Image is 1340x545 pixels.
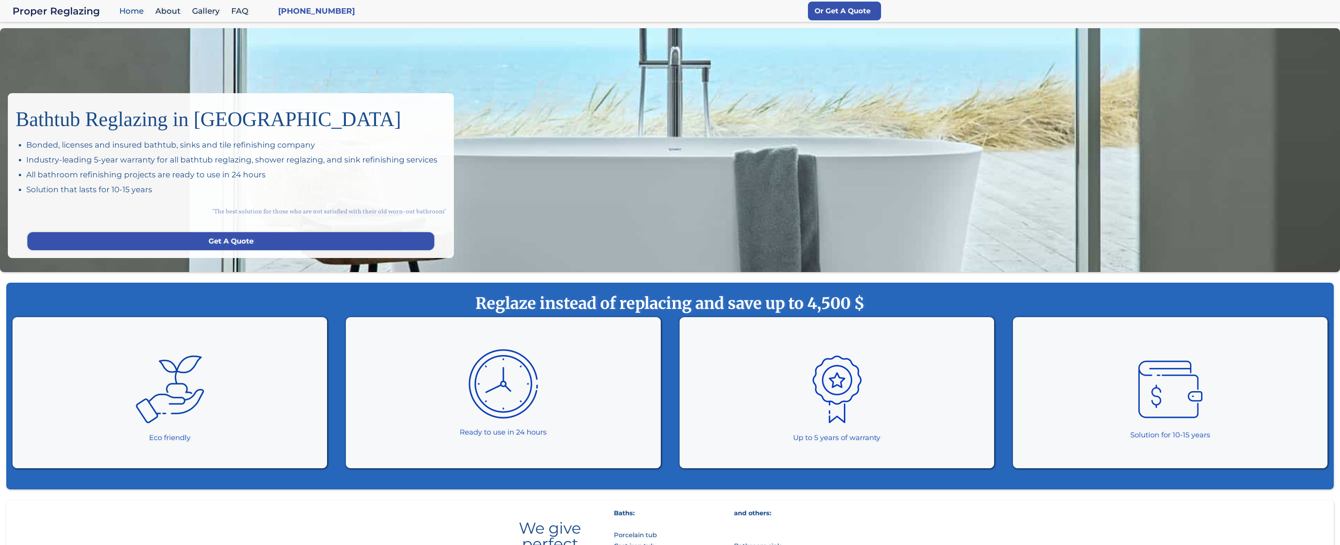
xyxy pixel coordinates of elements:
[614,509,635,517] strong: Baths:
[115,3,151,20] a: Home
[26,139,446,150] div: Bonded, licenses and insured bathtub, sinks and tile refinishing company
[22,294,1318,313] strong: Reglaze instead of replacing and save up to 4,500 $
[27,232,434,250] a: Get A Quote
[16,199,446,224] div: "The best solution for those who are not satisfied with their old worn-out bathroom"
[793,432,880,443] div: Up to 5 years of warranty
[734,509,771,517] strong: and others:‍
[16,101,446,132] h1: Bathtub Reglazing in [GEOGRAPHIC_DATA]
[460,427,547,449] div: Ready to use in 24 hours ‍
[151,3,188,20] a: About
[1130,430,1210,440] div: Solution for 10-15 years
[13,5,115,16] div: Proper Reglazing
[26,154,446,165] div: Industry-leading 5-year warranty for all bathtub reglazing, shower reglazing, and sink refinishin...
[188,3,227,20] a: Gallery
[149,432,191,443] div: Eco friendly
[278,5,355,16] a: [PHONE_NUMBER]
[808,2,881,20] a: Or Get A Quote
[26,169,446,180] div: All bathroom refinishing projects are ready to use in 24 hours
[227,3,256,20] a: FAQ
[26,184,446,195] div: Solution that lasts for 10-15 years
[13,5,115,16] a: home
